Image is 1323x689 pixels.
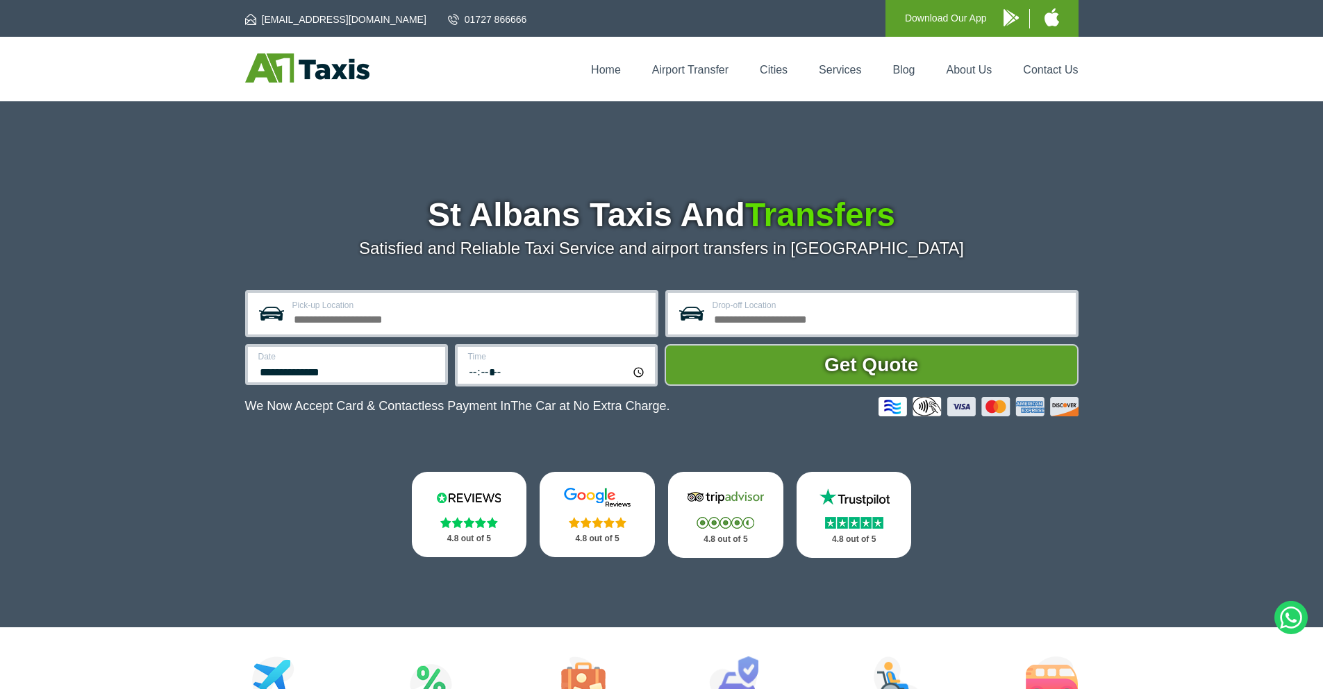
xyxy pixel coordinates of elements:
img: A1 Taxis St Albans LTD [245,53,369,83]
a: Blog [892,64,915,76]
a: [EMAIL_ADDRESS][DOMAIN_NAME] [245,12,426,26]
img: Trustpilot [813,487,896,508]
span: Transfers [745,196,895,233]
img: Google [556,487,639,508]
label: Pick-up Location [292,301,647,309]
img: Stars [697,517,754,529]
a: Reviews.io Stars 4.8 out of 5 [412,472,527,557]
p: We Now Accept Card & Contactless Payment In [245,399,670,414]
a: About Us [947,64,992,76]
span: The Car at No Extra Charge. [510,399,669,413]
a: Cities [760,64,788,76]
img: Tripadvisor [684,487,767,508]
a: Contact Us [1023,64,1078,76]
a: Services [819,64,861,76]
img: Stars [825,517,883,529]
p: 4.8 out of 5 [555,530,640,547]
a: Airport Transfer [652,64,729,76]
label: Drop-off Location [713,301,1067,309]
p: 4.8 out of 5 [683,531,768,548]
img: Reviews.io [427,487,510,508]
img: A1 Taxis iPhone App [1045,8,1059,26]
a: Trustpilot Stars 4.8 out of 5 [797,472,912,558]
img: A1 Taxis Android App [1004,9,1019,26]
p: 4.8 out of 5 [427,530,512,547]
img: Stars [440,517,498,528]
a: Home [591,64,621,76]
h1: St Albans Taxis And [245,198,1079,232]
p: Download Our App [905,10,987,27]
label: Time [468,352,647,361]
a: 01727 866666 [448,12,527,26]
img: Stars [569,517,626,528]
p: 4.8 out of 5 [812,531,897,548]
label: Date [258,352,437,361]
p: Satisfied and Reliable Taxi Service and airport transfers in [GEOGRAPHIC_DATA] [245,239,1079,258]
a: Google Stars 4.8 out of 5 [540,472,655,557]
img: Credit And Debit Cards [879,397,1079,416]
button: Get Quote [665,344,1079,386]
a: Tripadvisor Stars 4.8 out of 5 [668,472,783,558]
